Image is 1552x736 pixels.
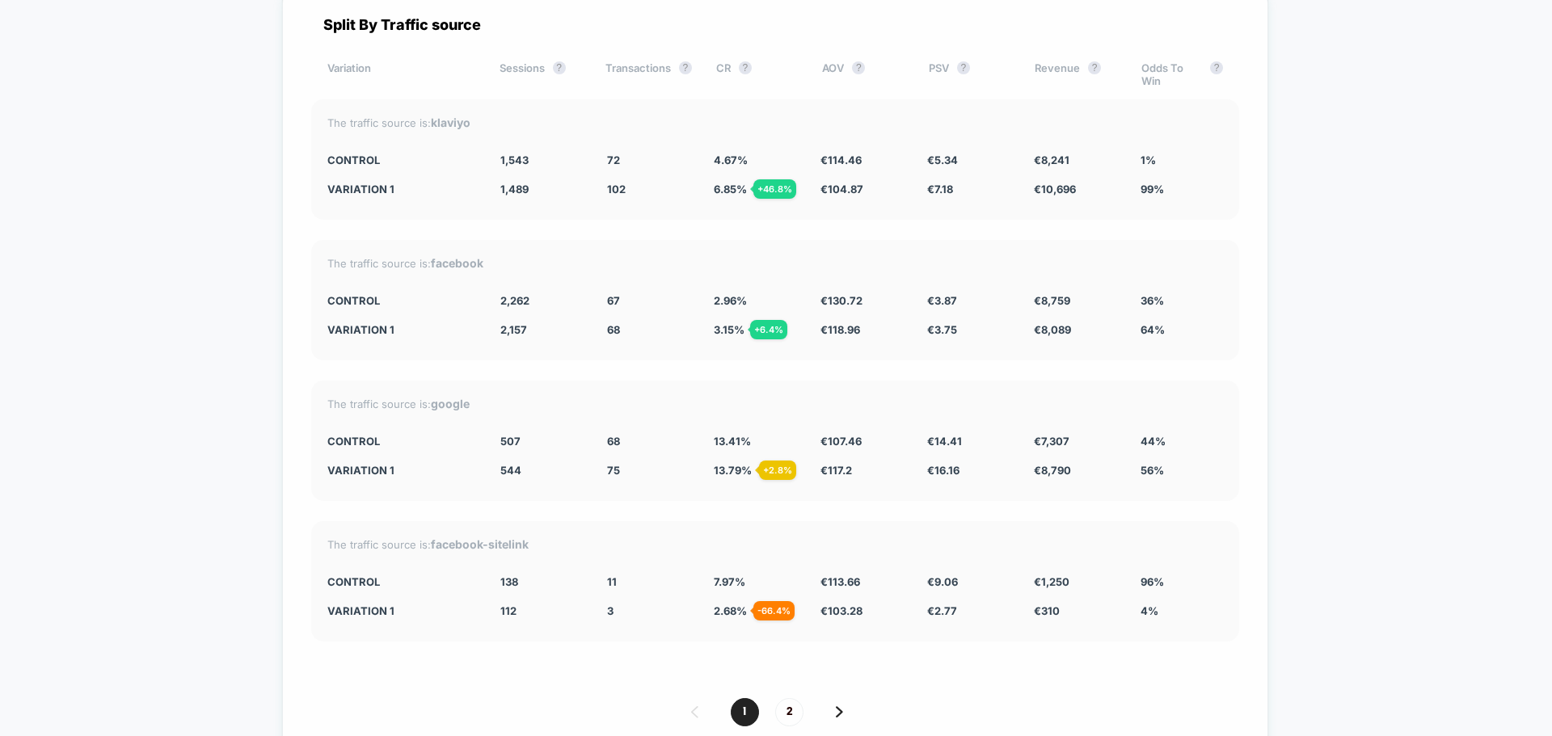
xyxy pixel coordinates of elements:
[927,604,957,617] span: € 2.77
[327,464,476,477] div: Variation 1
[1141,323,1223,336] div: 64%
[605,61,692,87] div: Transactions
[327,397,1223,410] div: The traffic source is:
[927,323,957,336] span: € 3.75
[327,537,1223,551] div: The traffic source is:
[750,320,787,339] div: + 6.4 %
[500,323,527,336] span: 2,157
[327,604,476,617] div: Variation 1
[1088,61,1101,74] button: ?
[820,294,862,307] span: € 130.72
[327,256,1223,270] div: The traffic source is:
[500,435,521,448] span: 507
[327,323,476,336] div: Variation 1
[1034,183,1076,196] span: € 10,696
[775,698,803,726] span: 2
[1034,154,1069,166] span: € 8,241
[927,154,958,166] span: € 5.34
[714,294,747,307] span: 2.96 %
[1210,61,1223,74] button: ?
[1141,294,1223,307] div: 36%
[714,604,747,617] span: 2.68 %
[500,464,521,477] span: 544
[820,154,862,166] span: € 114.46
[327,61,475,87] div: Variation
[500,294,529,307] span: 2,262
[500,61,581,87] div: Sessions
[714,464,752,477] span: 13.79 %
[553,61,566,74] button: ?
[753,601,795,620] div: - 66.4 %
[1141,604,1223,617] div: 4%
[759,461,796,480] div: + 2.8 %
[327,116,1223,129] div: The traffic source is:
[431,537,529,551] strong: facebook-sitelink
[820,575,860,588] span: € 113.66
[1034,575,1069,588] span: € 1,250
[1141,154,1223,166] div: 1%
[327,435,476,448] div: CONTROL
[1034,323,1071,336] span: € 8,089
[311,16,1239,33] div: Split By Traffic source
[500,154,529,166] span: 1,543
[1035,61,1116,87] div: Revenue
[927,464,959,477] span: € 16.16
[327,183,476,196] div: Variation 1
[716,61,798,87] div: CR
[927,294,957,307] span: € 3.87
[1034,435,1069,448] span: € 7,307
[607,294,620,307] span: 67
[714,154,748,166] span: 4.67 %
[714,575,745,588] span: 7.97 %
[327,294,476,307] div: CONTROL
[820,604,862,617] span: € 103.28
[500,575,518,588] span: 138
[1034,464,1071,477] span: € 8,790
[820,464,852,477] span: € 117.2
[500,183,529,196] span: 1,489
[714,435,751,448] span: 13.41 %
[753,179,796,199] div: + 46.8 %
[1141,435,1223,448] div: 44%
[739,61,752,74] button: ?
[836,706,843,717] img: pagination forward
[679,61,692,74] button: ?
[714,323,744,336] span: 3.15 %
[607,575,617,588] span: 11
[431,116,470,129] strong: klaviyo
[327,154,476,166] div: CONTROL
[607,435,620,448] span: 68
[820,323,860,336] span: € 118.96
[500,604,517,617] span: 112
[607,183,626,196] span: 102
[822,61,904,87] div: AOV
[820,183,863,196] span: € 104.87
[929,61,1010,87] div: PSV
[927,435,962,448] span: € 14.41
[927,183,953,196] span: € 7.18
[957,61,970,74] button: ?
[1141,61,1223,87] div: Odds To Win
[431,256,483,270] strong: facebook
[1141,464,1223,477] div: 56%
[927,575,958,588] span: € 9.06
[731,698,759,726] span: 1
[327,575,476,588] div: CONTROL
[1141,183,1223,196] div: 99%
[607,604,614,617] span: 3
[714,183,747,196] span: 6.85 %
[1034,604,1060,617] span: € 310
[607,154,620,166] span: 72
[852,61,865,74] button: ?
[1141,575,1223,588] div: 96%
[1034,294,1070,307] span: € 8,759
[607,323,620,336] span: 68
[607,464,620,477] span: 75
[820,435,862,448] span: € 107.46
[431,397,470,410] strong: google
